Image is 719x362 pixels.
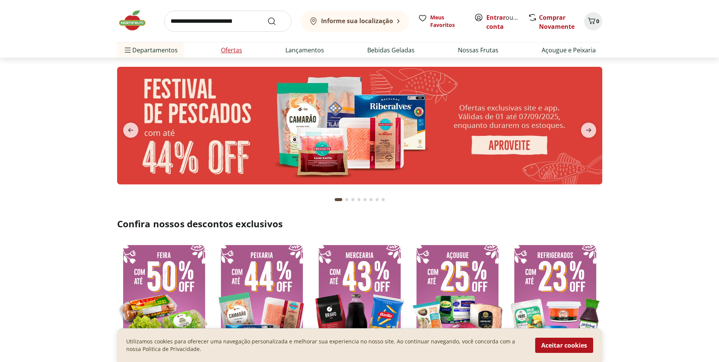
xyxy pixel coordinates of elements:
input: search [164,11,291,32]
a: Entrar [486,13,506,22]
button: Informe sua localização [301,11,409,32]
button: Submit Search [267,17,285,26]
button: Menu [123,41,132,59]
img: Hortifruti [117,9,155,32]
span: Meus Favoritos [430,14,465,29]
a: Ofertas [221,46,242,55]
a: Açougue e Peixaria [542,46,596,55]
button: Go to page 7 from fs-carousel [374,190,380,209]
a: Nossas Frutas [458,46,498,55]
span: Departamentos [123,41,178,59]
span: ou [486,13,520,31]
button: Aceitar cookies [535,338,593,353]
button: Carrinho [584,12,602,30]
span: 0 [596,17,599,25]
h2: Confira nossos descontos exclusivos [117,218,602,230]
b: Informe sua localização [321,17,393,25]
button: Go to page 5 from fs-carousel [362,190,368,209]
a: Comprar Novamente [539,13,575,31]
a: Meus Favoritos [418,14,465,29]
button: previous [117,123,144,138]
button: Go to page 4 from fs-carousel [356,190,362,209]
button: Go to page 2 from fs-carousel [344,190,350,209]
button: next [575,123,602,138]
button: Go to page 6 from fs-carousel [368,190,374,209]
button: Current page from fs-carousel [333,190,344,209]
button: Go to page 8 from fs-carousel [380,190,386,209]
img: pescados [117,67,602,184]
a: Lançamentos [285,46,324,55]
p: Utilizamos cookies para oferecer uma navegação personalizada e melhorar sua experiencia no nosso ... [126,338,526,353]
a: Criar conta [486,13,528,31]
a: Bebidas Geladas [367,46,415,55]
button: Go to page 3 from fs-carousel [350,190,356,209]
